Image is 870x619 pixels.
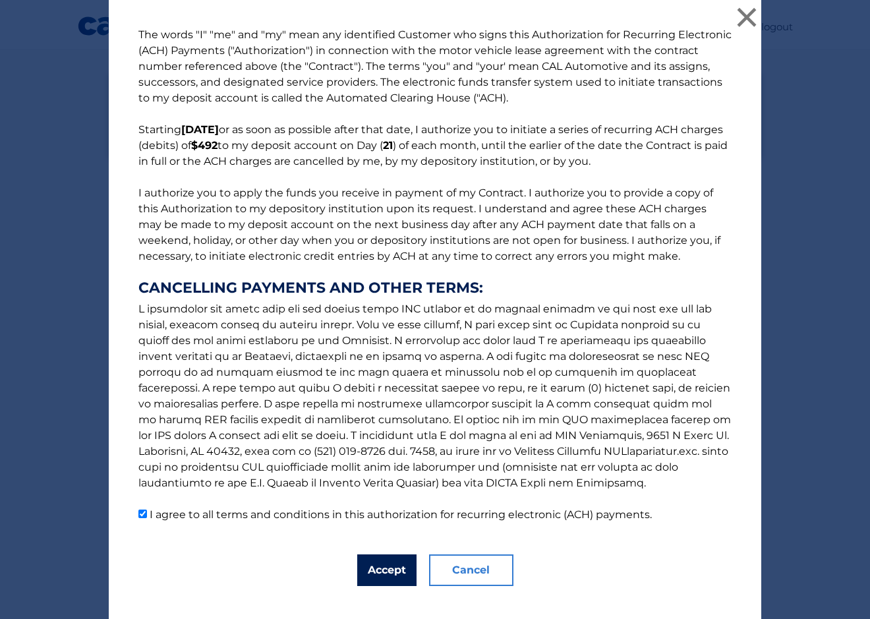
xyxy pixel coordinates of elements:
[138,280,732,296] strong: CANCELLING PAYMENTS AND OTHER TERMS:
[150,508,652,521] label: I agree to all terms and conditions in this authorization for recurring electronic (ACH) payments.
[383,139,393,152] b: 21
[191,139,217,152] b: $492
[429,554,513,586] button: Cancel
[181,123,219,136] b: [DATE]
[357,554,417,586] button: Accept
[734,4,760,30] button: ×
[125,27,745,523] p: The words "I" "me" and "my" mean any identified Customer who signs this Authorization for Recurri...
